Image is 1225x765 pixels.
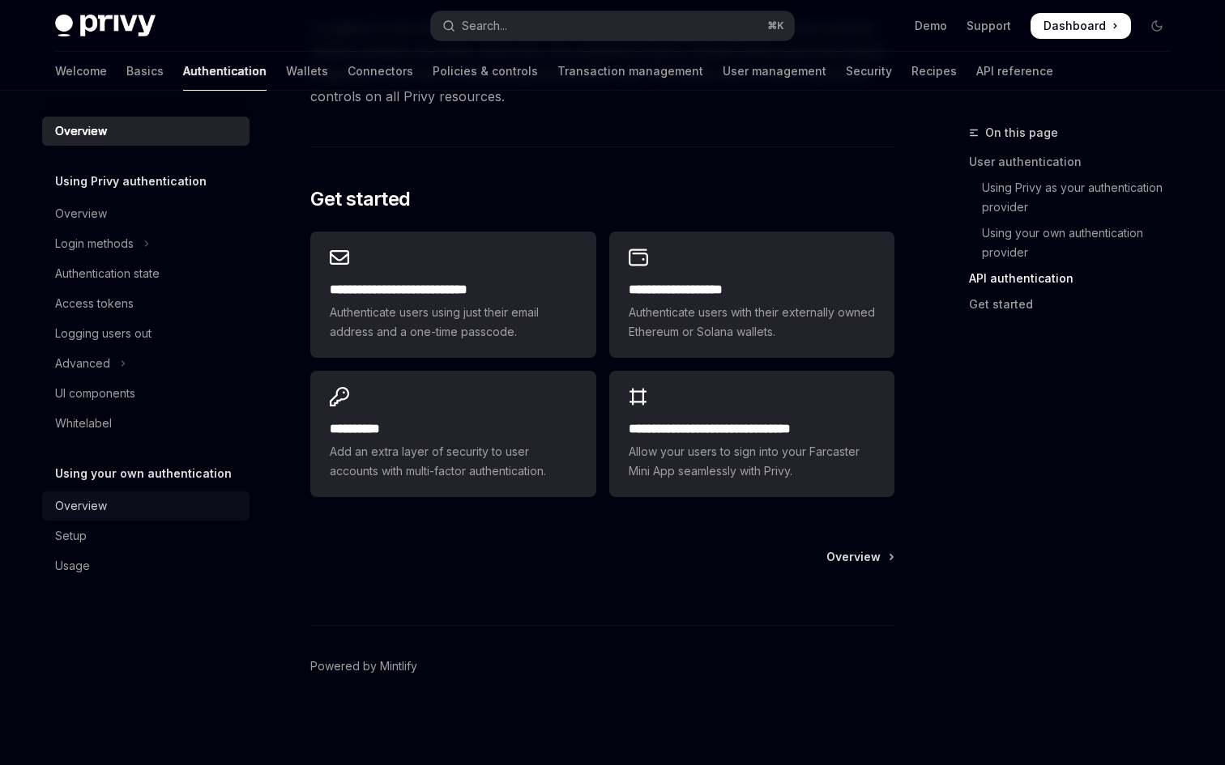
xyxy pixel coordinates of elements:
[55,204,107,223] div: Overview
[911,52,957,91] a: Recipes
[55,264,160,283] div: Authentication state
[183,52,267,91] a: Authentication
[915,18,947,34] a: Demo
[431,11,794,40] button: Open search
[310,658,417,674] a: Powered by Mintlify
[310,186,410,212] span: Get started
[42,349,250,378] button: Toggle Advanced section
[55,294,134,313] div: Access tokens
[976,52,1053,91] a: API reference
[609,232,894,358] a: **** **** **** ****Authenticate users with their externally owned Ethereum or Solana wallets.
[1031,13,1131,39] a: Dashboard
[723,52,826,91] a: User management
[330,303,576,342] span: Authenticate users using just their email address and a one-time passcode.
[42,117,250,146] a: Overview
[55,414,112,433] div: Whitelabel
[969,266,1183,291] a: API authentication
[55,52,107,91] a: Welcome
[42,229,250,258] button: Toggle Login methods section
[826,549,893,565] a: Overview
[286,52,328,91] a: Wallets
[55,15,156,37] img: dark logo
[55,526,87,546] div: Setup
[462,16,507,36] div: Search...
[1144,13,1170,39] button: Toggle dark mode
[55,384,135,403] div: UI components
[969,291,1183,317] a: Get started
[348,52,413,91] a: Connectors
[42,199,250,228] a: Overview
[330,442,576,481] span: Add an extra layer of security to user accounts with multi-factor authentication.
[826,549,881,565] span: Overview
[126,52,164,91] a: Basics
[42,259,250,288] a: Authentication state
[969,175,1183,220] a: Using Privy as your authentication provider
[55,496,107,516] div: Overview
[55,234,134,253] div: Login methods
[42,289,250,318] a: Access tokens
[42,521,250,550] a: Setup
[969,220,1183,266] a: Using your own authentication provider
[55,556,90,576] div: Usage
[55,354,110,373] div: Advanced
[310,371,595,497] a: **** *****Add an extra layer of security to user accounts with multi-factor authentication.
[55,172,207,191] h5: Using Privy authentication
[846,52,892,91] a: Security
[969,149,1183,175] a: User authentication
[42,379,250,408] a: UI components
[42,319,250,348] a: Logging users out
[1044,18,1106,34] span: Dashboard
[55,324,152,343] div: Logging users out
[55,121,107,141] div: Overview
[42,409,250,438] a: Whitelabel
[985,123,1058,142] span: On this page
[433,52,538,91] a: Policies & controls
[42,491,250,521] a: Overview
[967,18,1011,34] a: Support
[629,303,875,342] span: Authenticate users with their externally owned Ethereum or Solana wallets.
[557,52,703,91] a: Transaction management
[55,464,232,483] h5: Using your own authentication
[42,551,250,580] a: Usage
[629,442,875,481] span: Allow your users to sign into your Farcaster Mini App seamlessly with Privy.
[767,19,784,32] span: ⌘ K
